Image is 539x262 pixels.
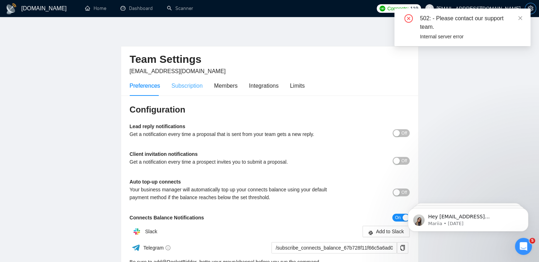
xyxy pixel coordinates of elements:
[130,215,204,220] b: Connects Balance Notifications
[130,68,226,74] span: [EMAIL_ADDRESS][DOMAIN_NAME]
[130,179,181,185] b: Auto top-up connects
[402,189,407,196] span: Off
[397,245,408,251] span: copy
[420,14,522,31] div: 502: - Please contact our support team.
[143,245,170,251] span: Telegram
[165,245,170,250] span: info-circle
[402,129,407,137] span: Off
[368,230,373,235] span: slack
[130,124,185,129] b: Lead reply notifications
[85,5,106,11] a: homeHome
[529,238,535,244] span: 5
[395,214,400,222] span: On
[131,243,140,252] img: ww3wtPAAAAAElFTkSuQmCC
[130,52,410,67] h2: Team Settings
[376,228,404,235] span: Add to Slack
[525,3,536,14] button: setting
[397,242,408,253] button: copy
[420,33,522,40] div: Internal server error
[249,81,279,90] div: Integrations
[525,6,536,11] span: setting
[427,6,432,11] span: user
[130,104,410,115] h3: Configuration
[130,151,198,157] b: Client invitation notifications
[167,5,193,11] a: searchScanner
[290,81,305,90] div: Limits
[402,157,407,165] span: Off
[130,130,340,138] div: Get a notification every time a proposal that is sent from your team gets a new reply.
[130,186,340,201] div: Your business manager will automatically top up your connects balance using your default payment ...
[380,6,385,11] img: upwork-logo.png
[214,81,238,90] div: Members
[410,5,418,12] span: 119
[6,3,17,15] img: logo
[130,158,340,166] div: Get a notification every time a prospect invites you to submit a proposal.
[363,226,410,237] button: slackAdd to Slack
[130,81,160,90] div: Preferences
[172,81,203,90] div: Subscription
[397,193,539,243] iframe: Intercom notifications message
[518,16,523,21] span: close
[404,14,413,23] span: close-circle
[130,224,144,239] img: hpQkSZIkSZIkSZIkSZIkSZIkSZIkSZIkSZIkSZIkSZIkSZIkSZIkSZIkSZIkSZIkSZIkSZIkSZIkSZIkSZIkSZIkSZIkSZIkS...
[515,238,532,255] iframe: Intercom live chat
[387,5,409,12] span: Connects:
[120,5,153,11] a: dashboardDashboard
[145,229,157,234] span: Slack
[525,6,536,11] a: setting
